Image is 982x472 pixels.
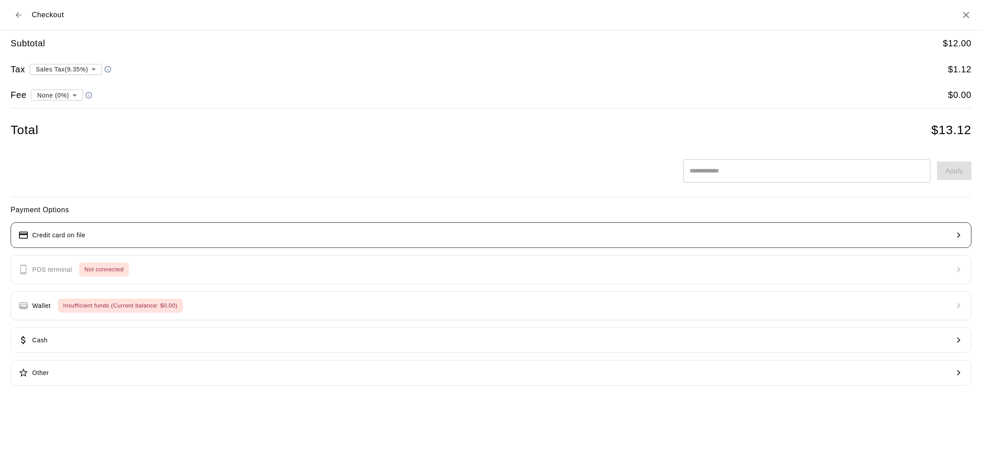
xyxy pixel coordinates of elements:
h5: $ 1.12 [948,64,971,75]
button: Cash [11,327,971,353]
h6: Payment Options [11,204,971,216]
h5: Fee [11,89,27,101]
h5: Tax [11,64,25,75]
p: Cash [32,336,48,345]
button: Other [11,360,971,386]
h4: $ 13.12 [931,123,971,138]
h5: Subtotal [11,37,45,49]
h5: $ 0.00 [948,89,971,101]
button: Back to cart [11,7,27,23]
button: Close [961,10,971,20]
div: None (0%) [31,87,83,103]
div: Sales Tax ( 9.35 %) [30,61,102,77]
h4: Total [11,123,38,138]
div: Checkout [11,7,64,23]
p: Other [32,368,49,378]
button: Credit card on file [11,222,971,248]
h5: $ 12.00 [943,37,971,49]
p: Credit card on file [32,231,85,240]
